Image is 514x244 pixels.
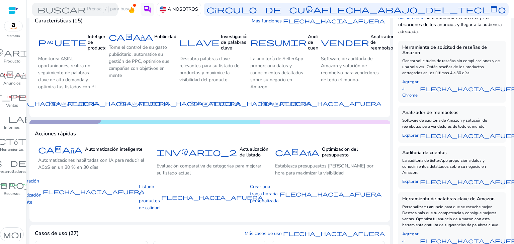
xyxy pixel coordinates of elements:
font: La auditoría de SellerApp proporciona datos y conocimientos detallados sobre su negocio en Amazon. [250,55,303,90]
a: Más funcionesflecha_hacia_afuera [252,17,385,24]
font: Recursos [4,191,20,196]
font: para optimizar las ofertas y las ubicaciones de los anuncios y llegar a la audiencia adecuada. [398,14,502,35]
font: flecha_hacia_afuera [68,100,169,107]
font: Más casos de uso [245,230,282,237]
font: campaña [275,147,319,157]
font: campaña [38,145,82,154]
font: Tome el control de su gasto publicitario, automatice su gestión de PPC, optimice sus campañas con... [109,44,169,79]
font: vender [321,37,369,47]
font: Monitorea ASIN, oportunidades, realiza un seguimiento de palabras clave de alta demanda y optimiz... [38,55,96,90]
font: Ventas [6,103,18,108]
font: campaña [109,32,153,41]
font: Establezca presupuestos [PERSON_NAME] por hora para maximizar la visibilidad [275,163,373,176]
font: Herramienta de solicitud de reseñas de Amazon [402,44,487,56]
font: flecha_hacia_afuera [280,100,381,107]
font: resumir [250,37,307,47]
font: Más funciones [252,18,282,24]
font: Descubra palabras clave relevantes para su listado de productos y maximice la visibilidad del pro... [179,55,239,83]
font: Herramienta de palabras clave de Amazon [402,196,495,202]
font: Publicidad [154,33,176,40]
font: flecha_hacia_afuera [209,100,311,107]
font: registro manual de fibra [7,95,66,98]
font: La auditoría de SellerApp proporciona datos y conocimientos detallados sobre su negocio en Amazon. [402,158,486,175]
font: Automatizaciones habilitadas con IA para reducir el ACoS en un 30 % en 30 días [38,157,144,170]
font: flecha_abajo_del_teclado [321,5,506,14]
font: Prensa [87,6,101,12]
font: Investigación de palabras clave [221,33,249,51]
font: buscar [37,5,86,14]
font: flecha_hacia_afuera [43,188,145,195]
font: círculo de cuenta [206,5,321,14]
font: Explorar [402,132,419,138]
font: Analizador de reembolsos [370,33,396,51]
font: inventario_2 [157,147,237,157]
font: Explorar [120,100,137,107]
font: paquete [38,37,86,47]
font: flecha_hacia_afuera [139,100,240,107]
font: flecha_hacia_afuera [280,191,381,197]
img: amazon.svg [4,21,22,31]
font: Genera solicitudes de reseñas sin complicaciones y de una sola vez. Obtén reseñas de los producto... [402,58,500,76]
font: Evaluación comparativa de categorías para mejorar su listado actual [157,163,261,176]
font: Agregar a Chrome [402,79,419,98]
font: Actualización de listado [240,146,268,158]
font: Mercado [7,34,20,38]
font: Listado de productos de calidad [139,184,160,211]
font: modo oscuro [3,230,91,239]
font: Explorar [402,178,419,185]
font: A NOSOTROS [168,6,198,12]
font: Informes [4,125,20,130]
font: Producto [4,58,20,64]
font: flecha_hacia_afuera [283,230,385,237]
font: Auditoría de cuentas [308,33,327,51]
font: flecha_hacia_afuera [283,17,385,24]
font: Explorar [49,100,66,107]
font: Software de auditoría de Amazon y solución de reembolso para vendedores de todo el mundo. [321,55,379,83]
font: Automatización inteligente [85,146,143,152]
font: llave [179,37,220,47]
font: Casos de uso (27) [35,230,79,237]
img: us.svg [160,6,166,13]
font: Inteligencia de productos [88,33,112,51]
font: Optimización del presupuesto [322,146,358,158]
font: flecha_hacia_afuera [161,194,263,201]
font: Acciones rápidas [35,130,76,137]
font: Explorar [261,100,278,107]
font: Auditoría de cuentas [402,149,447,156]
font: Explorar [190,100,208,107]
font: Analizador de reembolsos [402,109,458,116]
font: Personaliza tu anuncio para que se escuche mejor. Destaca más que tu competencia y consigue mejor... [402,204,499,228]
font: / [105,6,106,12]
font: Anuncios [3,81,21,86]
font: Crear una franja horaria personalizada [250,184,278,204]
font: para buscar [110,6,134,12]
a: Más casos de usoflecha_hacia_afuera [245,230,385,237]
a: la automatización de anuncios basada en IA [398,7,499,21]
font: Software de auditoría de Amazon y solución de reembolso para vendedores de todo el mundo. [402,118,487,129]
font: Características (15) [35,17,83,24]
